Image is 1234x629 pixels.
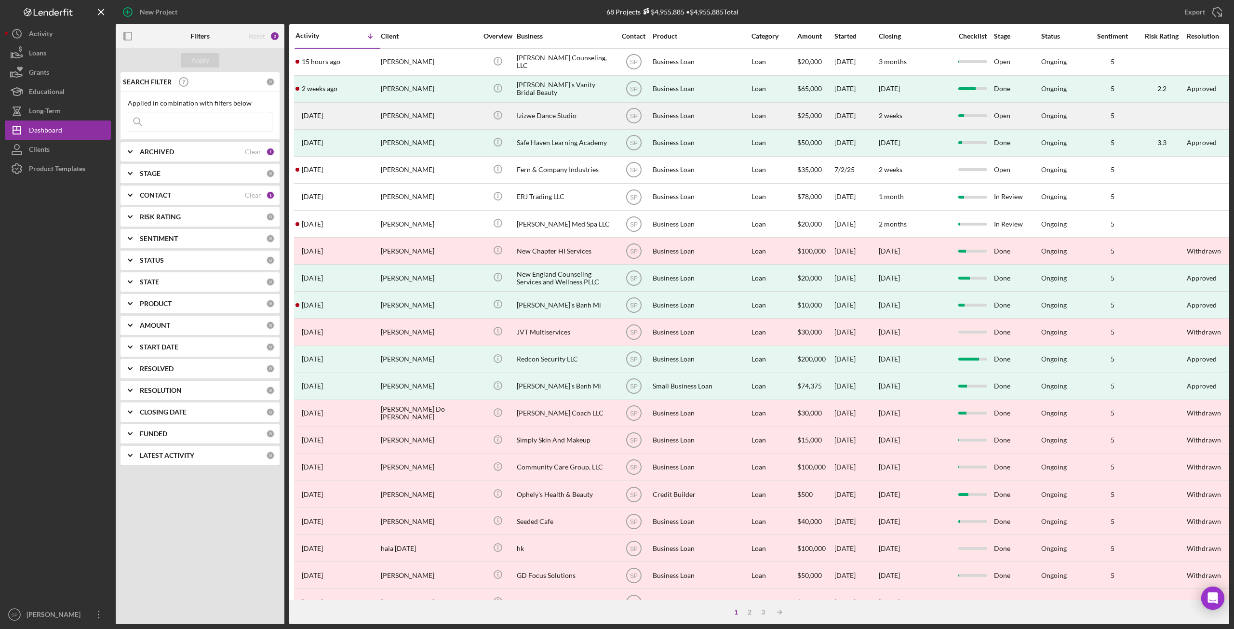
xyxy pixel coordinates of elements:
[834,32,878,40] div: Started
[653,130,749,156] div: Business Loan
[653,76,749,102] div: Business Loan
[266,364,275,373] div: 0
[29,63,49,84] div: Grants
[797,482,833,507] div: $500
[190,32,210,40] b: Filters
[302,58,340,66] time: 2025-09-23 00:31
[270,31,280,41] div: 2
[302,463,323,471] time: 2024-11-04 17:11
[1041,139,1067,147] div: Ongoing
[302,491,323,498] time: 2024-10-28 22:04
[797,130,833,156] div: $50,000
[751,482,796,507] div: Loan
[1088,85,1137,93] div: 5
[266,429,275,438] div: 0
[834,130,878,156] div: [DATE]
[751,455,796,480] div: Loan
[630,464,637,471] text: SP
[797,374,833,399] div: $74,375
[140,387,182,394] b: RESOLUTION
[140,191,171,199] b: CONTACT
[797,401,833,426] div: $30,000
[653,238,749,264] div: Business Loan
[879,57,907,66] time: 3 months
[797,265,833,291] div: $20,000
[517,238,613,264] div: New Chapter HI Services
[5,101,111,120] button: Long-Term
[381,401,477,426] div: [PERSON_NAME] Do [PERSON_NAME]
[381,292,477,318] div: [PERSON_NAME]
[834,211,878,237] div: [DATE]
[751,292,796,318] div: Loan
[1088,274,1137,282] div: 5
[128,99,272,107] div: Applied in combination with filters below
[879,409,900,417] time: [DATE]
[29,82,65,104] div: Educational
[751,238,796,264] div: Loan
[630,356,637,363] text: SP
[834,76,878,102] div: [DATE]
[797,455,833,480] div: $100,000
[751,265,796,291] div: Loan
[879,139,900,147] div: [DATE]
[751,347,796,372] div: Loan
[1041,491,1067,498] div: Ongoing
[1088,193,1137,201] div: 5
[266,451,275,460] div: 0
[5,120,111,140] button: Dashboard
[653,184,749,210] div: Business Loan
[616,32,652,40] div: Contact
[29,120,62,142] div: Dashboard
[1041,85,1067,93] div: Ongoing
[1041,355,1067,363] div: Ongoing
[751,32,796,40] div: Category
[797,238,833,264] div: $100,000
[517,482,613,507] div: Ophely's Health & Beauty
[1041,328,1067,336] div: Ongoing
[381,265,477,291] div: [PERSON_NAME]
[630,140,637,147] text: SP
[879,192,904,201] time: 1 month
[994,157,1040,183] div: Open
[381,103,477,129] div: [PERSON_NAME]
[5,140,111,159] button: Clients
[517,292,613,318] div: [PERSON_NAME]'s Banh Mi
[5,82,111,101] a: Educational
[1041,301,1067,309] div: Ongoing
[381,32,477,40] div: Client
[517,184,613,210] div: ERJ Trading LLC
[653,103,749,129] div: Business Loan
[879,463,900,471] time: [DATE]
[1088,32,1137,40] div: Sentiment
[834,265,878,291] div: [DATE]
[834,401,878,426] div: [DATE]
[994,374,1040,399] div: Done
[653,265,749,291] div: Business Loan
[630,86,637,93] text: SP
[302,274,323,282] time: 2025-05-23 15:22
[1088,301,1137,309] div: 5
[994,265,1040,291] div: Done
[381,130,477,156] div: [PERSON_NAME]
[1041,193,1067,201] div: Ongoing
[1088,491,1137,498] div: 5
[751,319,796,345] div: Loan
[630,59,637,66] text: SP
[5,159,111,178] a: Product Templates
[834,347,878,372] div: [DATE]
[879,301,900,309] div: [DATE]
[1088,409,1137,417] div: 5
[834,184,878,210] div: [DATE]
[1187,301,1217,309] div: Approved
[302,355,323,363] time: 2025-04-02 17:17
[140,452,194,459] b: LATEST ACTIVITY
[1041,32,1087,40] div: Status
[653,401,749,426] div: Business Loan
[5,43,111,63] button: Loans
[751,130,796,156] div: Loan
[994,76,1040,102] div: Done
[140,321,170,329] b: AMOUNT
[1175,2,1229,22] button: Export
[630,248,637,254] text: SP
